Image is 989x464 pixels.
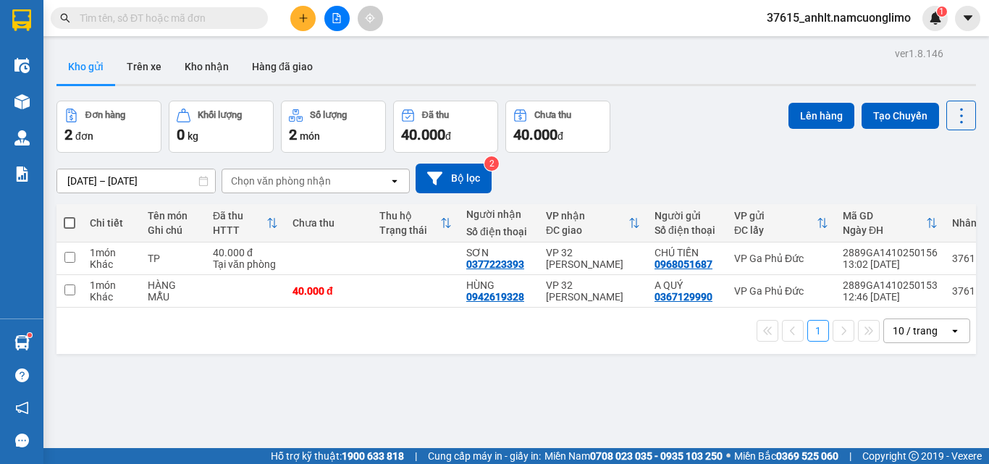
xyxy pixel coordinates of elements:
button: Đã thu40.000đ [393,101,498,153]
button: Đơn hàng2đơn [56,101,161,153]
button: caret-down [955,6,980,31]
span: | [849,448,851,464]
span: 2 [289,126,297,143]
div: Tại văn phòng [213,258,278,270]
div: Khác [90,291,133,303]
button: Bộ lọc [416,164,492,193]
div: Chưa thu [293,217,365,229]
span: Hỗ trợ kỹ thuật: [271,448,404,464]
span: 37615_anhlt.namcuonglimo [755,9,922,27]
img: logo-vxr [12,9,31,31]
div: VP 32 [PERSON_NAME] [546,279,640,303]
th: Toggle SortBy [372,204,459,242]
div: TP [148,253,198,264]
div: 40.000 đ [213,247,278,258]
button: file-add [324,6,350,31]
div: 1 món [90,279,133,291]
button: 1 [807,320,829,342]
div: Thu hộ [379,210,440,222]
span: đ [445,130,451,142]
div: ver 1.8.146 [895,46,943,62]
div: 40.000 đ [293,285,365,297]
div: 0968051687 [655,258,712,270]
div: Số điện thoại [466,226,531,237]
input: Select a date range. [57,169,215,193]
img: solution-icon [14,166,30,182]
div: VP 32 [PERSON_NAME] [546,247,640,270]
div: 2889GA1410250156 [843,247,938,258]
div: CHÚ TIẾN [655,247,720,258]
button: Chưa thu40.000đ [505,101,610,153]
div: VP Ga Phủ Đức [734,253,828,264]
button: Kho nhận [173,49,240,84]
span: notification [15,401,29,415]
span: file-add [332,13,342,23]
button: Tạo Chuyến [862,103,939,129]
span: search [60,13,70,23]
img: warehouse-icon [14,58,30,73]
div: HTTT [213,224,266,236]
span: copyright [909,451,919,461]
span: caret-down [961,12,975,25]
div: Chọn văn phòng nhận [231,174,331,188]
div: 10 / trang [893,324,938,338]
div: HÙNG [466,279,531,291]
div: 0367129990 [655,291,712,303]
img: warehouse-icon [14,94,30,109]
div: Đã thu [422,110,449,120]
button: plus [290,6,316,31]
img: icon-new-feature [929,12,942,25]
strong: 0369 525 060 [776,450,838,462]
button: Kho gửi [56,49,115,84]
div: Chi tiết [90,217,133,229]
div: SƠN [466,247,531,258]
div: Khối lượng [198,110,242,120]
div: Số điện thoại [655,224,720,236]
span: | [415,448,417,464]
div: Số lượng [310,110,347,120]
div: ĐC lấy [734,224,817,236]
th: Toggle SortBy [206,204,285,242]
svg: open [949,325,961,337]
div: VP nhận [546,210,628,222]
div: Đơn hàng [85,110,125,120]
div: Đã thu [213,210,266,222]
sup: 1 [937,7,947,17]
sup: 1 [28,333,32,337]
span: Miền Bắc [734,448,838,464]
span: Cung cấp máy in - giấy in: [428,448,541,464]
sup: 2 [484,156,499,171]
div: A QUÝ [655,279,720,291]
button: Số lượng2món [281,101,386,153]
div: 13:02 [DATE] [843,258,938,270]
strong: 0708 023 035 - 0935 103 250 [590,450,723,462]
span: đơn [75,130,93,142]
div: Người nhận [466,208,531,220]
button: Lên hàng [788,103,854,129]
span: 2 [64,126,72,143]
span: question-circle [15,368,29,382]
div: Khác [90,258,133,270]
svg: open [389,175,400,187]
div: Người gửi [655,210,720,222]
button: aim [358,6,383,31]
span: message [15,434,29,447]
div: VP gửi [734,210,817,222]
span: đ [557,130,563,142]
th: Toggle SortBy [836,204,945,242]
span: plus [298,13,308,23]
button: Khối lượng0kg [169,101,274,153]
div: HÀNG MẪU [148,279,198,303]
span: 0 [177,126,185,143]
span: 40.000 [401,126,445,143]
span: 1 [939,7,944,17]
div: ĐC giao [546,224,628,236]
div: Tên món [148,210,198,222]
th: Toggle SortBy [539,204,647,242]
strong: 1900 633 818 [342,450,404,462]
span: món [300,130,320,142]
button: Hàng đã giao [240,49,324,84]
img: warehouse-icon [14,335,30,350]
div: Trạng thái [379,224,440,236]
div: Mã GD [843,210,926,222]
